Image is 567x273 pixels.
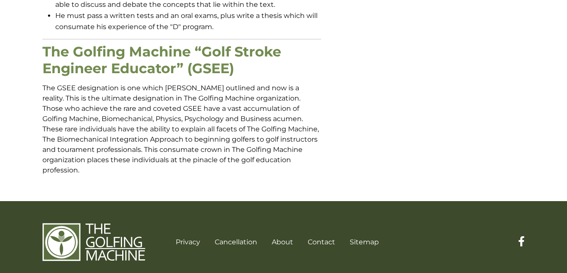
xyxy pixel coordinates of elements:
[55,10,321,33] li: He must pass a written tests and an oral exams, plus write a thesis which will consumate his expe...
[42,223,145,262] img: The Golfing Machine
[308,238,335,246] a: Contact
[42,83,321,175] p: The GSEE designation is one which [PERSON_NAME] outlined and now is a reality. This is the ultima...
[42,44,321,77] h2: The Golfing Machine “Golf Stroke Engineer Educator” (GSEE)
[215,238,257,246] a: Cancellation
[272,238,293,246] a: About
[350,238,379,246] a: Sitemap
[176,238,200,246] a: Privacy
